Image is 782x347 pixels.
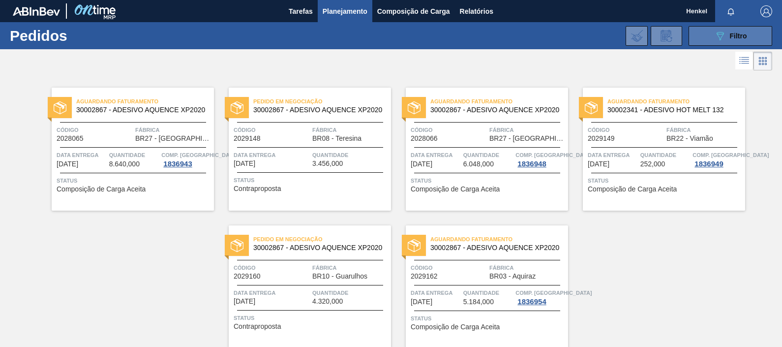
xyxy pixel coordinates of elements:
span: Comp. Carga [515,150,592,160]
span: 2028066 [411,135,438,142]
span: Quantidade [312,288,389,298]
span: 3.456,000 [312,160,343,167]
span: Fábrica [135,125,211,135]
div: Importar Negociações dos Pedidos [626,26,648,46]
span: 30002341 - ADESIVO HOT MELT 132 [607,106,737,114]
span: Data entrega [588,150,638,160]
span: Código [588,125,664,135]
span: 8.640,000 [109,160,140,168]
span: 07/10/2025 [588,160,609,168]
span: Relatórios [460,5,493,17]
span: 16/10/2025 [411,298,432,306]
span: Aguardando Faturamento [430,96,568,106]
span: Código [411,125,487,135]
span: Comp. Carga [161,150,238,160]
span: Fábrica [666,125,743,135]
span: Tarefas [289,5,313,17]
h1: Pedidos [10,30,152,41]
span: 2028065 [57,135,84,142]
span: Código [411,263,487,273]
div: Visão em Cards [753,52,772,70]
img: status [408,101,421,114]
span: Fábrica [489,125,566,135]
div: Visão em Lista [735,52,753,70]
img: status [585,101,598,114]
span: Status [588,176,743,186]
span: 30002867 - ADESIVO AQUENCE XP2020 [430,106,560,114]
span: 5.184,000 [463,298,494,306]
div: 1836943 [161,160,194,168]
img: Logout [760,5,772,17]
a: statusAguardando Faturamento30002341 - ADESIVO HOT MELT 132Código2029149FábricaBR22 - ViamãoData ... [568,88,745,211]
img: status [408,239,421,252]
span: Fábrica [312,125,389,135]
button: Notificações [715,4,747,18]
span: Status [57,176,211,186]
span: Pedido em Negociação [253,96,391,106]
span: BR03 - Aquiraz [489,273,536,280]
span: Planejamento [323,5,367,17]
span: 30002867 - ADESIVO AQUENCE XP2020 [253,244,383,252]
span: Composição de Carga Aceita [57,186,146,193]
span: BR22 - Viamão [666,135,713,142]
span: Filtro [730,32,747,40]
span: Data entrega [411,288,461,298]
span: Contraproposta [234,185,281,192]
span: Status [234,175,389,185]
span: 6.048,000 [463,160,494,168]
a: Comp. [GEOGRAPHIC_DATA]1836954 [515,288,566,306]
span: Contraproposta [234,323,281,330]
button: Filtro [689,26,772,46]
span: Quantidade [463,150,513,160]
span: 07/10/2025 [411,160,432,168]
span: Status [411,314,566,323]
img: status [231,101,243,114]
span: Código [234,125,310,135]
div: 1836949 [692,160,725,168]
span: Fábrica [312,263,389,273]
span: 2029149 [588,135,615,142]
span: BR27 - Nova Minas [489,135,566,142]
span: Data entrega [234,150,310,160]
span: 26/09/2025 [57,160,78,168]
span: Código [57,125,133,135]
span: Aguardando Faturamento [76,96,214,106]
span: Status [411,176,566,186]
span: Composição de Carga Aceita [411,323,500,331]
span: Composição de Carga [377,5,450,17]
div: 1836948 [515,160,548,168]
span: Composição de Carga Aceita [411,186,500,193]
a: Comp. [GEOGRAPHIC_DATA]1836943 [161,150,211,168]
span: Aguardando Faturamento [430,234,568,244]
span: 03/10/2025 [234,160,255,167]
span: Pedido em Negociação [253,234,391,244]
span: 30002867 - ADESIVO AQUENCE XP2020 [253,106,383,114]
span: Quantidade [312,150,389,160]
a: statusAguardando Faturamento30002867 - ADESIVO AQUENCE XP2020Código2028065FábricaBR27 - [GEOGRAPH... [37,88,214,211]
div: Solicitação de Revisão de Pedidos [651,26,682,46]
span: BR08 - Teresina [312,135,361,142]
a: Comp. [GEOGRAPHIC_DATA]1836949 [692,150,743,168]
span: Fábrica [489,263,566,273]
span: 2029160 [234,273,261,280]
span: Data entrega [234,288,310,298]
span: 14/10/2025 [234,298,255,305]
span: BR27 - Nova Minas [135,135,211,142]
span: Data entrega [411,150,461,160]
span: 252,000 [640,160,665,168]
span: Código [234,263,310,273]
span: 30002867 - ADESIVO AQUENCE XP2020 [76,106,206,114]
a: statusPedido em Negociação30002867 - ADESIVO AQUENCE XP2020Código2029148FábricaBR08 - TeresinaDat... [214,88,391,211]
a: statusAguardando Faturamento30002867 - ADESIVO AQUENCE XP2020Código2028066FábricaBR27 - [GEOGRAPH... [391,88,568,211]
span: Quantidade [109,150,159,160]
span: Quantidade [640,150,691,160]
span: Comp. Carga [692,150,769,160]
span: Comp. Carga [515,288,592,298]
span: Quantidade [463,288,513,298]
span: Aguardando Faturamento [607,96,745,106]
span: Data entrega [57,150,107,160]
span: Composição de Carga Aceita [588,186,677,193]
span: 30002867 - ADESIVO AQUENCE XP2020 [430,244,560,252]
div: 1836954 [515,298,548,306]
span: 2029148 [234,135,261,142]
